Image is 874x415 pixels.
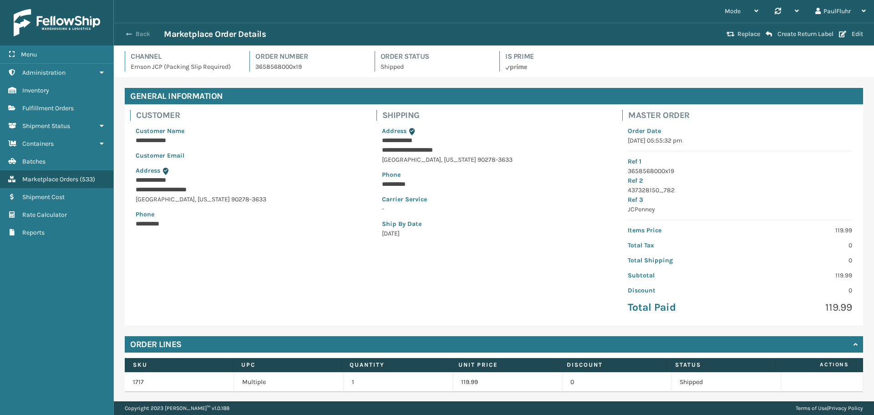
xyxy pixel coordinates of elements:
[628,157,852,166] p: Ref 1
[628,286,734,295] p: Discount
[746,271,852,280] p: 119.99
[778,357,854,372] span: Actions
[628,271,734,280] p: Subtotal
[22,229,45,236] span: Reports
[628,205,852,214] p: JCPenney
[131,51,239,62] h4: Channel
[505,51,613,62] h4: Is Prime
[125,401,229,415] p: Copyright 2023 [PERSON_NAME]™ v 1.0.188
[382,170,606,179] p: Phone
[22,158,46,165] span: Batches
[22,69,66,77] span: Administration
[382,127,407,135] span: Address
[130,339,182,350] h4: Order Lines
[763,30,836,38] button: Create Return Label
[125,88,863,104] h4: General Information
[22,211,67,219] span: Rate Calculator
[746,225,852,235] p: 119.99
[122,30,164,38] button: Back
[628,176,852,185] p: Ref 2
[382,110,612,121] h4: Shipping
[133,361,224,369] label: SKU
[164,29,266,40] h3: Marketplace Order Details
[628,225,734,235] p: Items Price
[382,219,606,229] p: Ship By Date
[628,110,858,121] h4: Master Order
[628,126,852,136] p: Order Date
[22,122,70,130] span: Shipment Status
[136,195,360,204] p: [GEOGRAPHIC_DATA] , [US_STATE] 90278-3633
[628,301,734,314] p: Total Paid
[836,30,866,38] button: Edit
[22,175,78,183] span: Marketplace Orders
[746,241,852,250] p: 0
[382,204,606,214] p: -
[382,195,606,204] p: Carrier Service
[567,361,658,369] label: Discount
[22,104,74,112] span: Fulfillment Orders
[562,372,671,392] td: 0
[136,110,366,121] h4: Customer
[796,405,827,411] a: Terms of Use
[241,361,333,369] label: UPC
[628,256,734,265] p: Total Shipping
[381,62,488,72] p: Shipped
[136,210,360,219] p: Phone
[382,155,606,164] p: [GEOGRAPHIC_DATA] , [US_STATE] 90278-3633
[350,361,441,369] label: Quantity
[136,126,360,136] p: Customer Name
[746,286,852,295] p: 0
[22,193,65,201] span: Shipment Cost
[727,31,735,37] i: Replace
[746,301,852,314] p: 119.99
[22,140,54,148] span: Containers
[255,51,363,62] h4: Order Number
[628,166,852,176] p: 3658568000x19
[671,372,781,392] td: Shipped
[255,62,363,72] p: 3658568000x19
[458,361,550,369] label: Unit Price
[80,175,95,183] span: ( 533 )
[628,185,852,195] p: 437328150_782
[628,136,852,145] p: [DATE] 05:55:32 pm
[382,229,606,238] p: [DATE]
[828,405,863,411] a: Privacy Policy
[344,372,453,392] td: 1
[724,30,763,38] button: Replace
[796,401,863,415] div: |
[133,378,144,386] a: 1717
[453,372,562,392] td: 119.99
[746,256,852,265] p: 0
[381,51,488,62] h4: Order Status
[725,7,741,15] span: Mode
[675,361,767,369] label: Status
[628,195,852,205] p: Ref 3
[14,9,100,36] img: logo
[234,372,343,392] td: Multiple
[136,151,360,160] p: Customer Email
[766,31,772,38] i: Create Return Label
[21,51,37,58] span: Menu
[628,241,734,250] p: Total Tax
[839,31,846,37] i: Edit
[22,87,49,94] span: Inventory
[136,167,160,174] span: Address
[131,62,239,72] p: Emson JCP (Packing Slip Required)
